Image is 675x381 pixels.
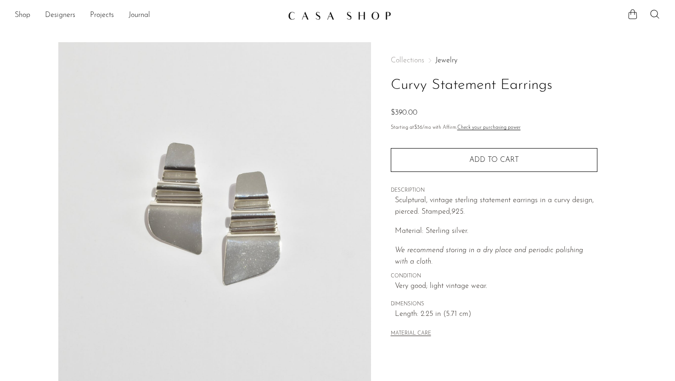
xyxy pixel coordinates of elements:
[15,8,281,23] nav: Desktop navigation
[90,10,114,22] a: Projects
[414,125,422,130] span: $36
[391,331,431,337] button: MATERIAL CARE
[391,187,597,195] span: DESCRIPTION
[451,208,465,215] em: 925.
[45,10,75,22] a: Designers
[391,74,597,97] h1: Curvy Statement Earrings
[391,57,597,64] nav: Breadcrumbs
[469,156,519,165] span: Add to cart
[391,272,597,281] span: CONDITION
[391,109,417,116] span: $390.00
[457,125,521,130] a: Check your purchasing power - Learn more about Affirm Financing (opens in modal)
[395,247,583,266] i: We recommend storing in a dry place and periodic polishing with a cloth.
[391,57,424,64] span: Collections
[15,8,281,23] ul: NEW HEADER MENU
[391,124,597,132] p: Starting at /mo with Affirm.
[129,10,150,22] a: Journal
[395,226,597,237] p: Material: Sterling silver.
[15,10,30,22] a: Shop
[395,281,597,293] span: Very good; light vintage wear.
[391,148,597,172] button: Add to cart
[395,309,597,320] span: Length: 2.25 in (5.71 cm)
[395,195,597,218] p: Sculptural, vintage sterling statement earrings in a curvy design, pierced. Stamped,
[391,300,597,309] span: DIMENSIONS
[435,57,457,64] a: Jewelry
